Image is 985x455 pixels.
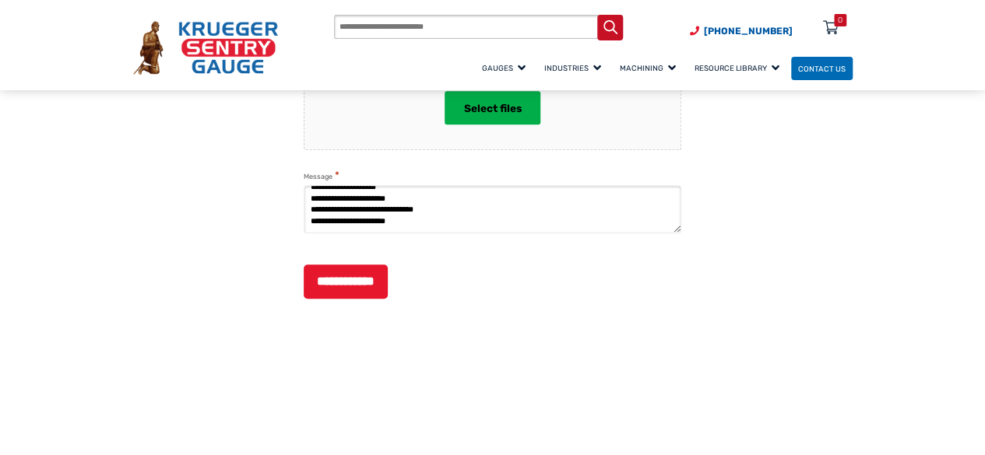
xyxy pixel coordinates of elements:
[482,64,526,72] span: Gauges
[537,54,613,82] a: Industries
[445,91,540,124] button: select files, file
[475,54,537,82] a: Gauges
[613,54,688,82] a: Machining
[304,170,339,183] label: Message
[688,54,791,82] a: Resource Library
[791,57,853,81] a: Contact Us
[690,24,793,38] a: Phone Number (920) 434-8860
[620,64,676,72] span: Machining
[544,64,601,72] span: Industries
[704,26,793,37] span: [PHONE_NUMBER]
[133,21,278,75] img: Krueger Sentry Gauge
[695,64,779,72] span: Resource Library
[838,14,843,26] div: 0
[798,64,846,72] span: Contact Us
